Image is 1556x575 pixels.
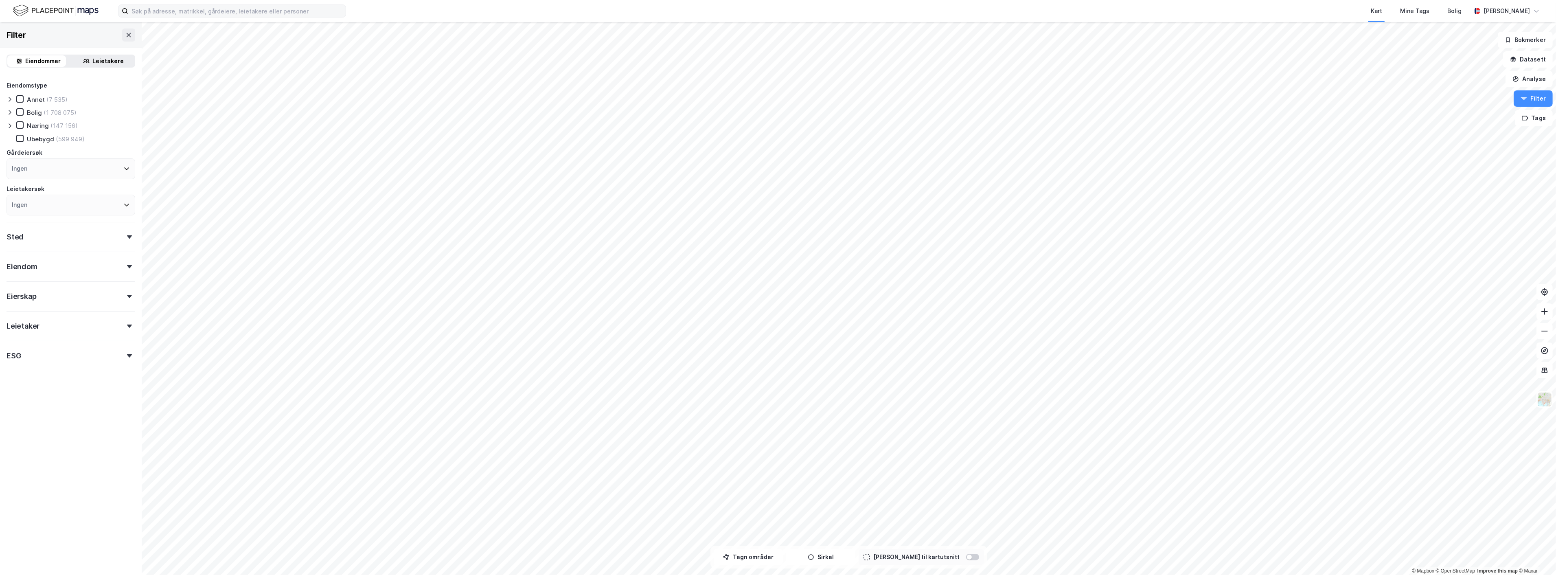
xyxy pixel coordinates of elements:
[12,164,27,173] div: Ingen
[27,135,54,143] div: Ubebygd
[1371,6,1382,16] div: Kart
[7,81,47,90] div: Eiendomstype
[1537,392,1552,407] img: Z
[7,321,39,331] div: Leietaker
[56,135,85,143] div: (599 949)
[12,200,27,210] div: Ingen
[7,184,44,194] div: Leietakersøk
[1400,6,1429,16] div: Mine Tags
[1447,6,1462,16] div: Bolig
[50,122,78,129] div: (147 156)
[27,109,42,116] div: Bolig
[27,96,45,103] div: Annet
[44,109,77,116] div: (1 708 075)
[1484,6,1530,16] div: [PERSON_NAME]
[7,351,21,361] div: ESG
[7,29,26,42] div: Filter
[1506,71,1553,87] button: Analyse
[1436,568,1475,574] a: OpenStreetMap
[1498,32,1553,48] button: Bokmerker
[714,549,783,565] button: Tegn områder
[1412,568,1434,574] a: Mapbox
[27,122,49,129] div: Næring
[13,4,99,18] img: logo.f888ab2527a4732fd821a326f86c7f29.svg
[93,56,124,66] div: Leietakere
[1515,110,1553,126] button: Tags
[1477,568,1518,574] a: Improve this map
[1515,536,1556,575] div: Kontrollprogram for chat
[7,262,37,272] div: Eiendom
[7,148,42,158] div: Gårdeiersøk
[1503,51,1553,68] button: Datasett
[26,56,61,66] div: Eiendommer
[7,232,24,242] div: Sted
[7,292,36,301] div: Eierskap
[46,96,68,103] div: (7 535)
[873,552,960,562] div: [PERSON_NAME] til kartutsnitt
[1514,90,1553,107] button: Filter
[786,549,855,565] button: Sirkel
[128,5,346,17] input: Søk på adresse, matrikkel, gårdeiere, leietakere eller personer
[1515,536,1556,575] iframe: Chat Widget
